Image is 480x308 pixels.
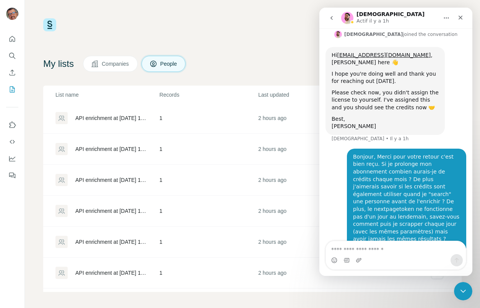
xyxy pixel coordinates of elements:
td: 2 hours ago [258,227,344,258]
td: 1 [159,103,258,134]
div: API enrichment at [DATE] 16:27:49 [75,176,146,184]
td: 1 [159,165,258,196]
img: Surfe Logo [43,18,56,31]
div: API enrichment at [DATE] 16:27:08 [75,207,146,215]
img: Avatar [6,8,18,20]
iframe: Intercom live chat [454,282,472,300]
td: 2 hours ago [258,165,344,196]
td: 2 hours ago [258,134,344,165]
p: Records [159,91,257,99]
div: API enrichment at [DATE] 16:28:11 [75,145,146,153]
button: My lists [6,83,18,96]
span: People [160,60,178,68]
span: Companies [102,60,130,68]
td: 2 hours ago [258,103,344,134]
h4: My lists [43,58,74,70]
button: Dashboard [6,152,18,165]
iframe: Intercom live chat [319,8,472,276]
td: 2 hours ago [258,196,344,227]
button: Search [6,49,18,63]
button: Use Surfe API [6,135,18,149]
p: List name [55,91,159,99]
p: Last updated [258,91,344,99]
button: Enrich CSV [6,66,18,79]
div: API enrichment at [DATE] 16:26:55 [75,238,146,246]
td: 2 hours ago [258,258,344,289]
button: Use Surfe on LinkedIn [6,118,18,132]
td: 1 [159,196,258,227]
button: Quick start [6,32,18,46]
td: 1 [159,227,258,258]
div: API enrichment at [DATE] 16:26:42 [75,269,146,277]
div: API enrichment at [DATE] 16:28:24 [75,114,146,122]
td: 1 [159,258,258,289]
button: Feedback [6,169,18,182]
td: 1 [159,134,258,165]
